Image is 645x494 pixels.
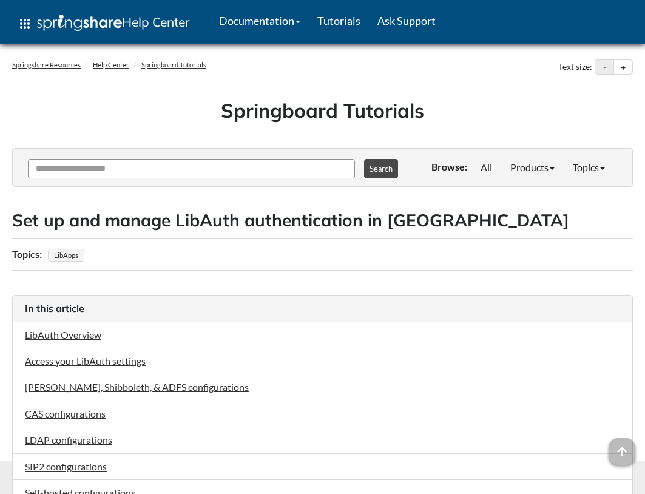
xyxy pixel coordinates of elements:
[595,60,613,75] button: Decrease text size
[211,5,309,36] a: Documentation
[12,245,45,264] div: Topics:
[609,438,635,465] span: arrow_upward
[12,61,81,69] a: Springshare Resources
[556,59,595,75] div: Text size:
[37,15,122,31] img: Springshare
[25,408,106,419] a: CAS configurations
[93,61,129,69] a: Help Center
[564,157,614,178] a: Topics
[25,381,249,393] a: [PERSON_NAME], Shibboleth, & ADFS configurations
[614,60,632,75] button: Increase text size
[609,439,635,450] a: arrow_upward
[471,157,501,178] a: All
[21,97,624,124] h1: Springboard Tutorials
[9,5,198,42] a: apps Help Center
[25,461,107,472] a: SIP2 configurations
[25,434,112,445] a: LDAP configurations
[501,157,564,178] a: Products
[25,355,146,367] a: Access your LibAuth settings
[25,329,101,340] a: LibAuth Overview
[369,5,444,36] a: Ask Support
[141,61,206,69] a: Springboard Tutorials
[18,16,32,31] span: apps
[122,14,190,30] span: Help Center
[309,5,369,36] a: Tutorials
[431,160,467,174] p: Browse:
[364,159,398,178] button: Search
[12,208,633,232] h2: Set up and manage LibAuth authentication in [GEOGRAPHIC_DATA]
[52,248,80,263] a: LibApps
[25,302,620,315] h3: In this article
